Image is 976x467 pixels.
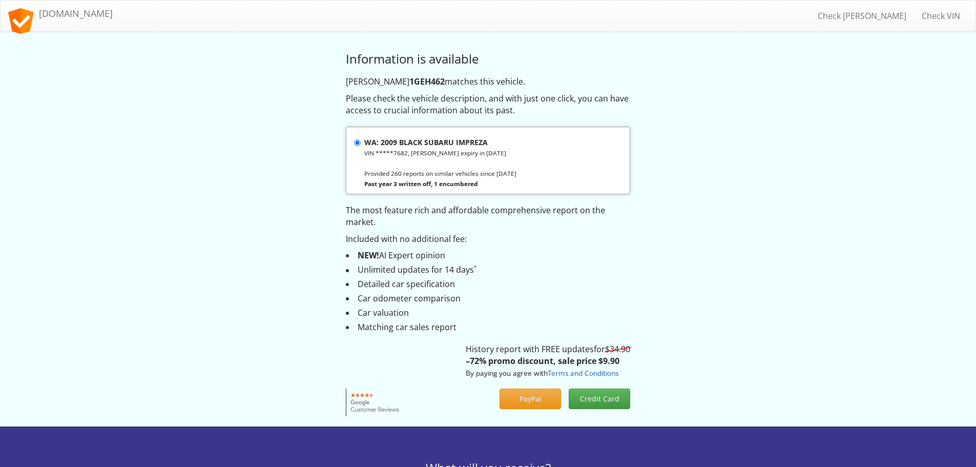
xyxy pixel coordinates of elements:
img: Google customer reviews [346,389,405,416]
s: $34.90 [605,343,630,355]
span: for [594,343,630,355]
li: Car odometer comparison [346,293,630,304]
li: Car valuation [346,307,630,319]
a: Terms and Conditions [548,368,618,378]
h3: Information is available [346,52,630,66]
li: AI Expert opinion [346,250,630,261]
a: Check VIN [914,3,968,29]
strong: Past year 3 written off, 1 encumbered [364,179,478,188]
small: VIN *****7682, [PERSON_NAME] expiry in [DATE] [364,149,506,157]
p: [PERSON_NAME] matches this vehicle. [346,76,630,88]
strong: 1GEH462 [409,76,445,87]
p: Included with no additional fee: [346,233,630,245]
img: logo.svg [8,8,34,34]
p: History report with FREE updates [466,343,630,379]
small: Provided 260 reports on similar vehicles since [DATE] [364,169,516,177]
a: Check [PERSON_NAME] [810,3,914,29]
p: Please check the vehicle description, and with just one click, you can have access to crucial inf... [346,93,630,116]
strong: WA: 2009 BLACK SUBARU IMPREZA [364,137,488,147]
li: Unlimited updates for 14 days [346,264,630,276]
strong: NEW! [358,250,379,261]
li: Detailed car specification [346,278,630,290]
p: The most feature rich and affordable comprehensive report on the market. [346,205,630,228]
small: By paying you agree with [466,368,618,378]
button: Credit Card [569,389,630,409]
li: Matching car sales report [346,321,630,333]
a: [DOMAIN_NAME] [1,1,120,26]
button: PayPal [500,389,561,409]
strong: –72% promo discount, sale price $9.90 [466,355,619,367]
input: WA: 2009 BLACK SUBARU IMPREZA VIN *****7682, [PERSON_NAME] expiry in [DATE] Provided 260 reports ... [354,139,361,146]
